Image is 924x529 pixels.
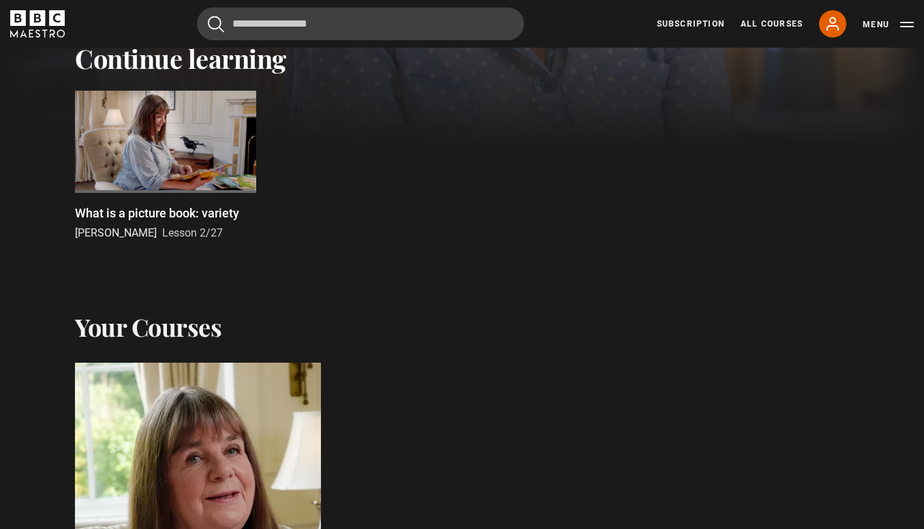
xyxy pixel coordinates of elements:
[741,18,803,30] a: All Courses
[657,18,724,30] a: Subscription
[863,18,914,31] button: Toggle navigation
[75,91,256,241] a: What is a picture book: variety [PERSON_NAME] Lesson 2/27
[75,204,239,222] p: What is a picture book: variety
[208,16,224,33] button: Submit the search query
[162,226,223,239] span: Lesson 2/27
[197,7,524,40] input: Search
[75,226,157,239] span: [PERSON_NAME]
[10,10,65,37] svg: BBC Maestro
[75,312,221,341] h2: Your Courses
[75,43,849,74] h2: Continue learning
